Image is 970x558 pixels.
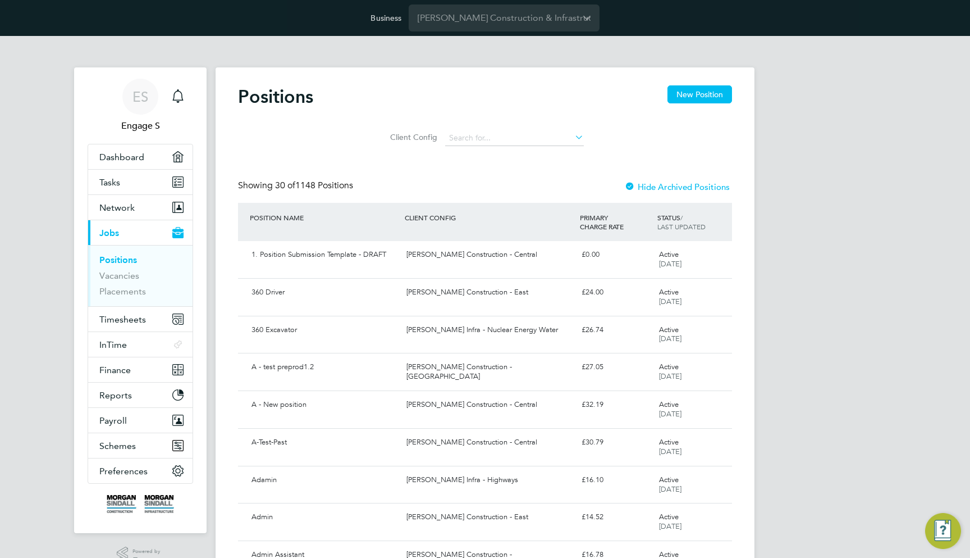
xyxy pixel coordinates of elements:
span: Active [659,475,679,484]
span: Powered by [132,547,164,556]
div: [PERSON_NAME] Construction - East [402,508,576,527]
div: £32.19 [577,396,655,414]
div: £27.05 [577,358,655,376]
nav: Main navigation [74,67,207,533]
span: [DATE] [659,297,681,306]
button: Finance [88,357,193,382]
label: Business [370,13,401,23]
span: Active [659,287,679,297]
div: POSITION NAME [247,207,402,228]
div: £24.00 [577,283,655,302]
label: Client Config [387,132,437,142]
span: Payroll [99,415,127,426]
div: A-Test-Past [247,433,402,452]
button: Reports [88,383,193,407]
a: Positions [99,255,137,265]
div: A - New position [247,396,402,414]
span: ES [132,89,148,104]
div: 360 Excavator [247,321,402,339]
div: Adamin [247,471,402,489]
button: InTime [88,332,193,357]
span: Active [659,437,679,447]
span: [DATE] [659,409,681,419]
span: LAST UPDATED [657,222,706,231]
span: InTime [99,339,127,350]
span: Preferences [99,466,148,477]
span: Active [659,362,679,371]
span: [DATE] [659,447,681,456]
span: 1148 Positions [275,180,353,191]
button: Jobs [88,220,193,245]
span: Active [659,512,679,521]
button: Engage Resource Center [925,513,961,549]
button: New Position [667,85,732,103]
span: [DATE] [659,484,681,494]
span: Timesheets [99,314,146,325]
span: [DATE] [659,259,681,269]
div: £30.79 [577,433,655,452]
a: Placements [99,286,146,297]
div: Admin [247,508,402,527]
span: Jobs [99,228,119,238]
a: ESEngage S [88,79,193,133]
div: [PERSON_NAME] Construction - Central [402,396,576,414]
span: 30 of [275,180,295,191]
span: Network [99,202,135,213]
span: Tasks [99,177,120,188]
button: Network [88,195,193,220]
div: £16.10 [577,471,655,489]
img: morgansindall-logo-retina.png [107,495,174,513]
div: Showing [238,180,355,192]
a: Go to home page [88,495,193,513]
span: [DATE] [659,334,681,343]
button: Payroll [88,408,193,433]
span: Active [659,400,679,409]
a: Vacancies [99,270,139,281]
a: Dashboard [88,144,193,169]
div: £26.74 [577,321,655,339]
div: [PERSON_NAME] Infra - Nuclear Energy Water [402,321,576,339]
span: [DATE] [659,521,681,531]
div: £0.00 [577,246,655,264]
span: Dashboard [99,152,144,162]
div: [PERSON_NAME] Construction - [GEOGRAPHIC_DATA] [402,358,576,386]
label: Hide Archived Positions [624,182,730,192]
span: Reports [99,390,132,401]
div: [PERSON_NAME] Construction - Central [402,433,576,452]
div: Jobs [88,245,193,306]
div: CLIENT CONFIG [402,207,576,228]
button: Timesheets [88,307,193,332]
a: Tasks [88,170,193,194]
span: Finance [99,365,131,375]
span: / [680,213,683,222]
div: PRIMARY CHARGE RATE [577,207,655,237]
div: [PERSON_NAME] Construction - Central [402,246,576,264]
div: 360 Driver [247,283,402,302]
div: 1. Position Submission Template - DRAFT [247,246,402,264]
div: A - test preprod1.2 [247,358,402,376]
div: STATUS [655,207,732,237]
span: [DATE] [659,371,681,381]
button: Preferences [88,459,193,483]
h2: Positions [238,85,313,108]
span: Engage S [88,119,193,133]
div: [PERSON_NAME] Infra - Highways [402,471,576,489]
span: Schemes [99,441,136,451]
span: Active [659,249,679,259]
div: [PERSON_NAME] Construction - East [402,283,576,302]
input: Search for... [445,130,584,146]
div: £14.52 [577,508,655,527]
span: Active [659,325,679,334]
button: Schemes [88,433,193,458]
